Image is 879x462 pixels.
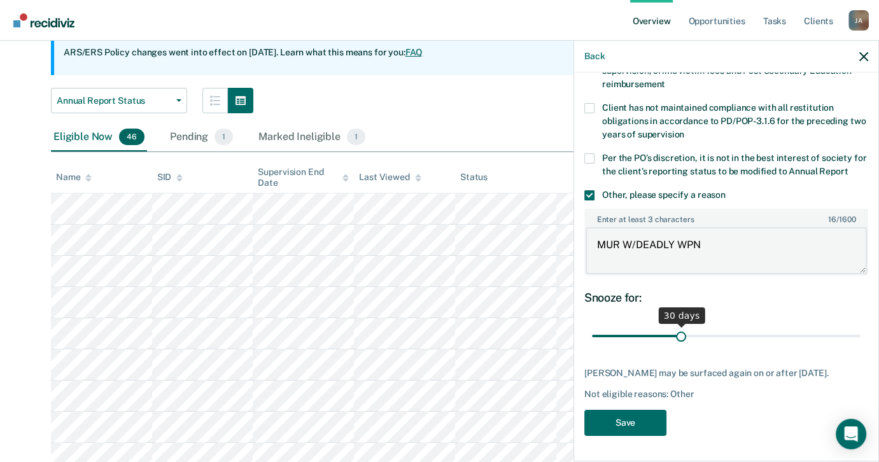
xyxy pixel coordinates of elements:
[836,419,866,449] div: Open Intercom Messenger
[848,10,869,31] div: J A
[13,13,74,27] img: Recidiviz
[56,172,92,183] div: Name
[214,129,233,145] span: 1
[586,210,867,224] label: Enter at least 3 characters
[602,102,866,139] span: Client has not maintained compliance with all restitution obligations in accordance to PD/POP-3.1...
[256,123,368,151] div: Marked Ineligible
[602,190,726,200] span: Other, please specify a reason
[347,129,365,145] span: 1
[828,215,855,224] span: / 1600
[359,172,421,183] div: Last Viewed
[659,307,705,324] div: 30 days
[460,172,488,183] div: Status
[157,172,183,183] div: SID
[584,389,868,400] div: Not eligible reasons: Other
[828,215,836,224] span: 16
[64,46,423,59] p: ARS/ERS Policy changes went into effect on [DATE]. Learn what this means for you:
[602,153,866,176] span: Per the PO’s discretion, it is not in the best interest of society for the client’s reporting sta...
[584,368,868,379] div: [PERSON_NAME] may be surfaced again on or after [DATE].
[584,51,605,62] button: Back
[119,129,144,145] span: 46
[51,123,147,151] div: Eligible Now
[584,410,666,436] button: Save
[586,227,867,274] textarea: MUR W/DEADLY WPN
[848,10,869,31] button: Profile dropdown button
[405,47,423,57] a: FAQ
[57,95,171,106] span: Annual Report Status
[167,123,236,151] div: Pending
[584,291,868,305] div: Snooze for:
[258,167,349,188] div: Supervision End Date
